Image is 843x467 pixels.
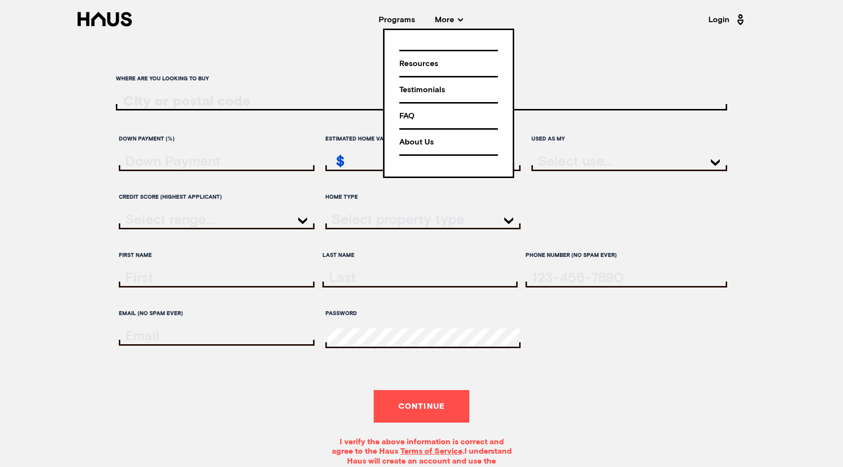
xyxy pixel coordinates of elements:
span: More [435,16,463,24]
a: Terms of Service [400,447,462,455]
label: Credit score (highest applicant) [119,188,315,206]
label: First Name [119,247,315,264]
label: Last Name [322,247,518,264]
div: Testimonials [399,81,498,99]
a: FAQ [399,102,498,128]
label: Home Type [325,188,521,206]
label: Down Payment (%) [119,130,315,147]
input: password [328,328,521,348]
a: Login [708,12,747,28]
label: Estimated home value [325,130,521,147]
div: Resources [399,55,498,72]
input: lastName [325,271,518,285]
input: tel [528,271,727,285]
div: $ [328,154,345,171]
input: ratesLocationInput [116,94,727,109]
div: About Us [399,134,498,151]
input: firstName [121,271,315,285]
a: Testimonials [399,76,498,102]
input: downPayment [121,154,315,169]
a: Resources [399,50,498,76]
label: Where are you looking to buy [116,70,727,87]
label: Used as my [531,130,727,147]
a: About Us [399,128,498,156]
input: email [121,329,315,343]
a: Programs [379,16,415,24]
label: Email (no spam ever) [119,305,315,322]
label: Password [325,305,521,322]
div: FAQ [399,108,498,125]
button: Continue [374,390,470,423]
label: Phone Number (no spam ever) [526,247,727,264]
